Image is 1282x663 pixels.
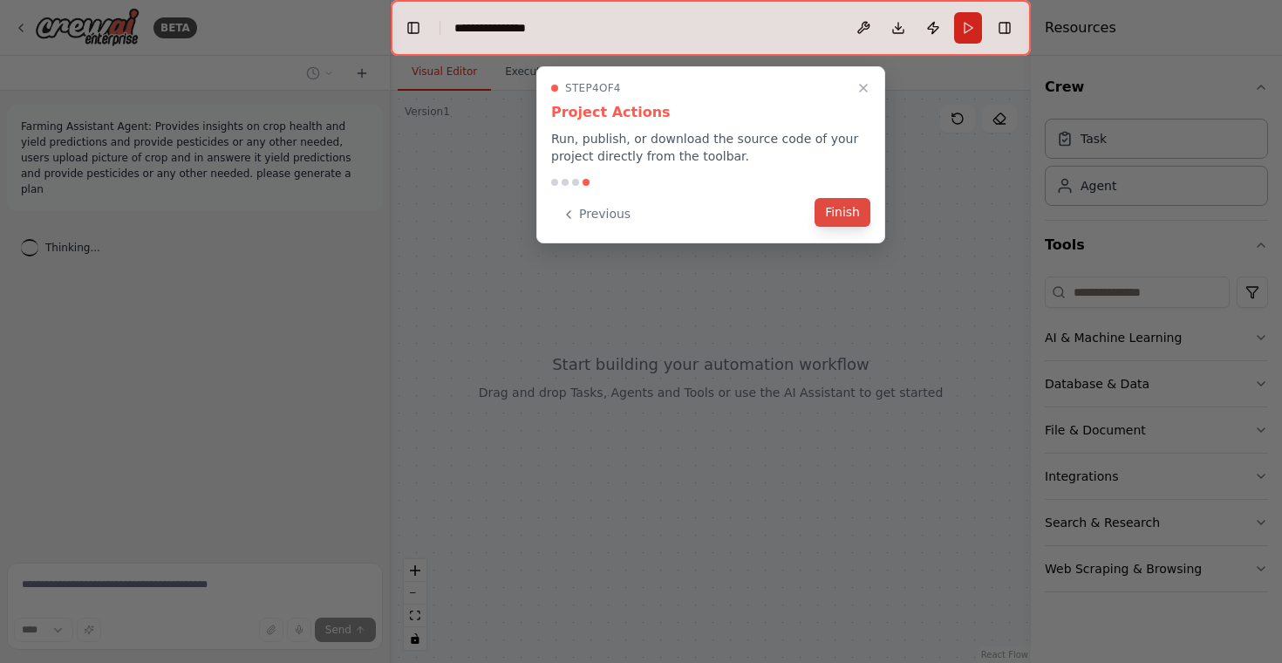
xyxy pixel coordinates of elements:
button: Hide left sidebar [401,16,426,40]
button: Finish [815,198,870,227]
h3: Project Actions [551,102,870,123]
button: Close walkthrough [853,78,874,99]
span: Step 4 of 4 [565,81,621,95]
button: Previous [551,200,641,229]
p: Run, publish, or download the source code of your project directly from the toolbar. [551,130,870,165]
